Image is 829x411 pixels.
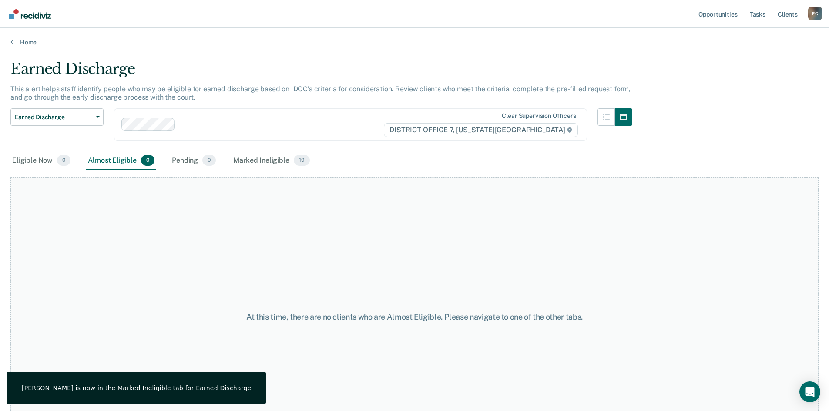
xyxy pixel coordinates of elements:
[10,85,631,101] p: This alert helps staff identify people who may be eligible for earned discharge based on IDOC’s c...
[213,312,617,322] div: At this time, there are no clients who are Almost Eligible. Please navigate to one of the other t...
[799,381,820,402] div: Open Intercom Messenger
[22,384,251,392] div: [PERSON_NAME] is now in the Marked Ineligible tab for Earned Discharge
[202,155,216,166] span: 0
[10,60,632,85] div: Earned Discharge
[10,38,819,46] a: Home
[808,7,822,20] div: E C
[170,151,218,170] div: Pending0
[294,155,310,166] span: 19
[14,114,93,121] span: Earned Discharge
[232,151,311,170] div: Marked Ineligible19
[808,7,822,20] button: Profile dropdown button
[384,123,577,137] span: DISTRICT OFFICE 7, [US_STATE][GEOGRAPHIC_DATA]
[141,155,154,166] span: 0
[10,108,104,126] button: Earned Discharge
[57,155,70,166] span: 0
[9,9,51,19] img: Recidiviz
[502,112,576,120] div: Clear supervision officers
[86,151,156,170] div: Almost Eligible0
[10,151,72,170] div: Eligible Now0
